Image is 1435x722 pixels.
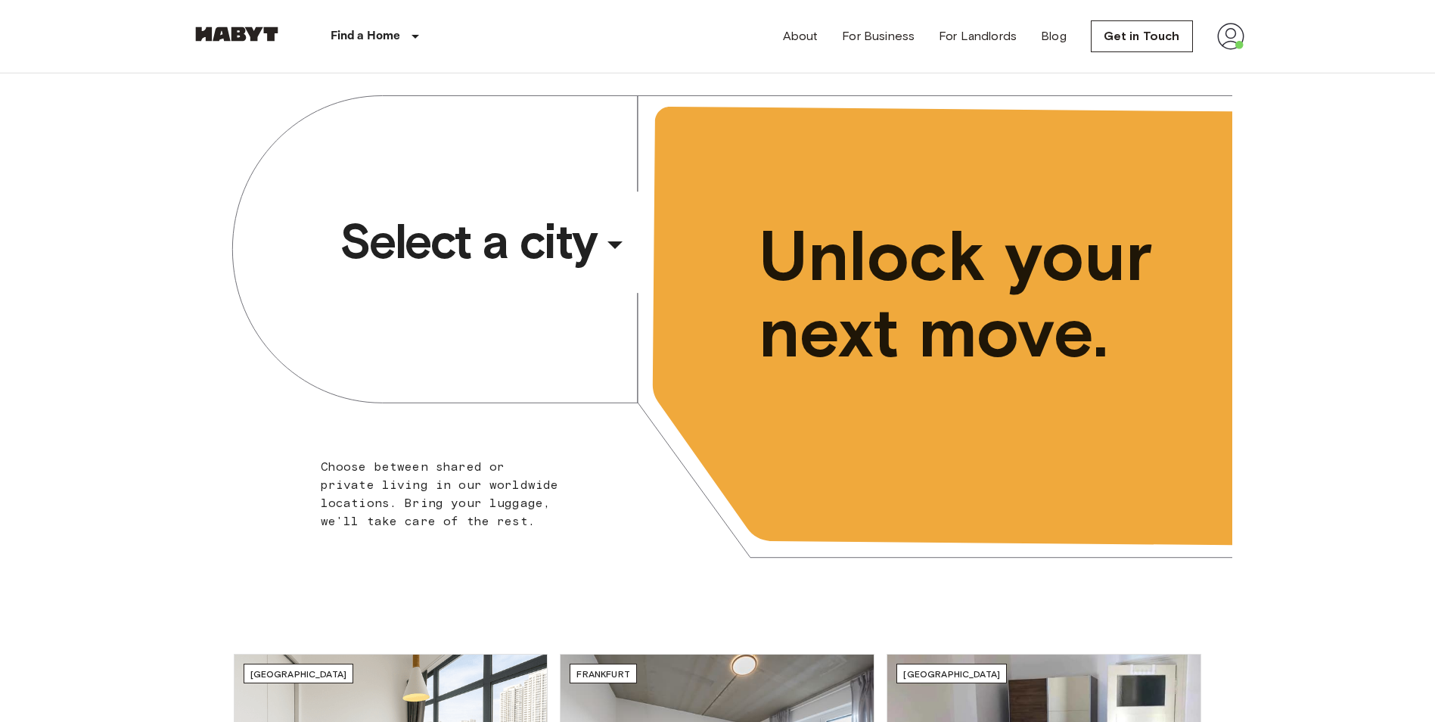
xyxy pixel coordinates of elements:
[783,27,818,45] a: About
[1041,27,1067,45] a: Blog
[1091,20,1193,52] a: Get in Touch
[340,211,597,272] span: Select a city
[334,207,639,276] button: Select a city
[1217,23,1244,50] img: avatar
[191,26,282,42] img: Habyt
[576,668,629,680] span: Frankfurt
[331,27,401,45] p: Find a Home
[842,27,915,45] a: For Business
[939,27,1017,45] a: For Landlords
[321,459,559,528] span: Choose between shared or private living in our worldwide locations. Bring your luggage, we'll tak...
[759,218,1170,371] span: Unlock your next move.
[250,668,347,680] span: [GEOGRAPHIC_DATA]
[903,668,1000,680] span: [GEOGRAPHIC_DATA]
